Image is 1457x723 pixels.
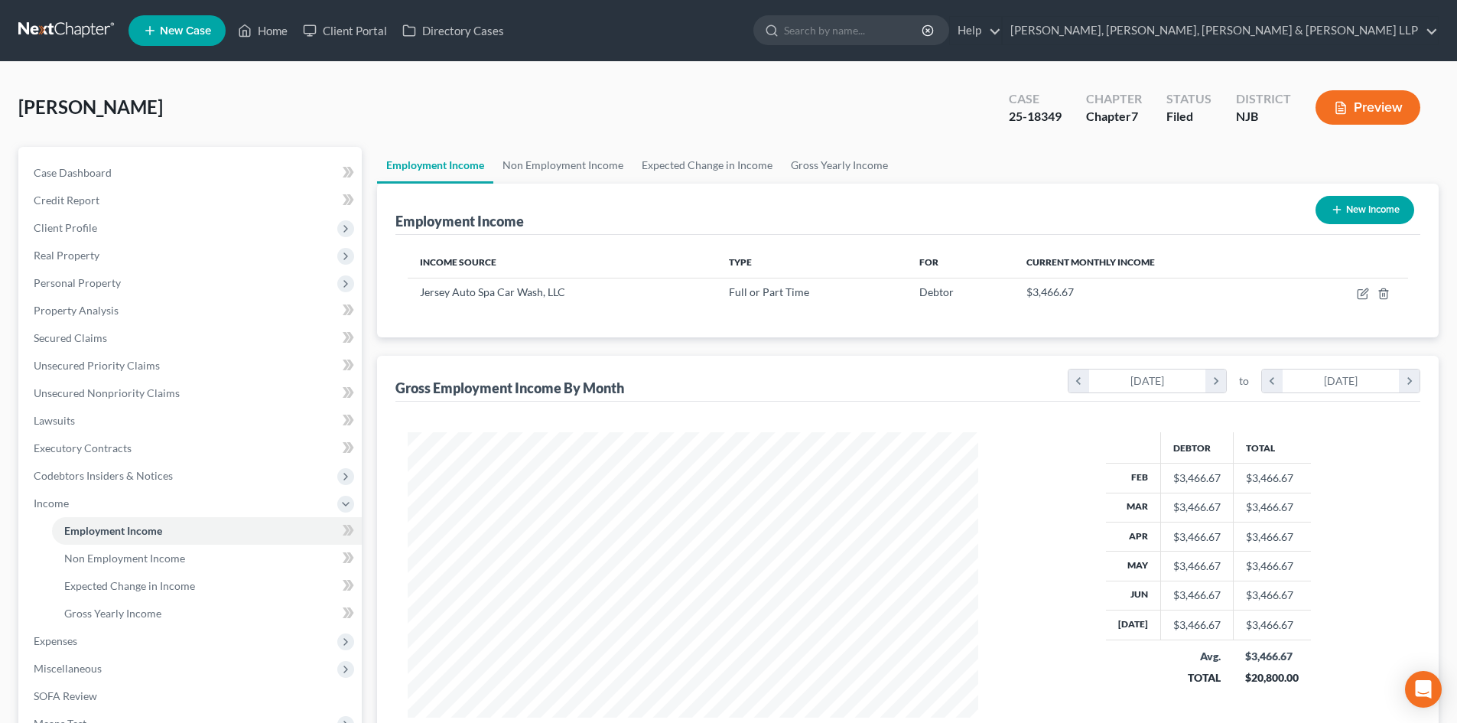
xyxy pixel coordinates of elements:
[21,352,362,379] a: Unsecured Priority Claims
[1316,90,1420,125] button: Preview
[1166,90,1211,108] div: Status
[1173,529,1221,545] div: $3,466.67
[18,96,163,118] span: [PERSON_NAME]
[1106,493,1161,522] th: Mar
[1106,464,1161,493] th: Feb
[395,212,524,230] div: Employment Income
[21,324,362,352] a: Secured Claims
[1089,370,1206,392] div: [DATE]
[1173,500,1221,515] div: $3,466.67
[1205,370,1226,392] i: chevron_right
[1173,559,1221,574] div: $3,466.67
[1262,370,1283,392] i: chevron_left
[34,359,160,372] span: Unsecured Priority Claims
[1233,522,1311,551] td: $3,466.67
[729,285,809,298] span: Full or Part Time
[1173,471,1221,486] div: $3,466.67
[64,524,162,537] span: Employment Income
[1086,108,1142,125] div: Chapter
[21,187,362,214] a: Credit Report
[1233,581,1311,610] td: $3,466.67
[1131,109,1138,123] span: 7
[34,194,99,207] span: Credit Report
[1173,617,1221,633] div: $3,466.67
[919,285,954,298] span: Debtor
[1233,493,1311,522] td: $3,466.67
[1173,588,1221,603] div: $3,466.67
[230,17,295,44] a: Home
[1086,90,1142,108] div: Chapter
[21,159,362,187] a: Case Dashboard
[1172,670,1221,686] div: TOTAL
[377,147,493,184] a: Employment Income
[1026,256,1155,268] span: Current Monthly Income
[1106,522,1161,551] th: Apr
[1245,670,1299,686] div: $20,800.00
[34,414,75,427] span: Lawsuits
[1106,611,1161,640] th: [DATE]
[34,634,77,647] span: Expenses
[34,662,102,675] span: Miscellaneous
[1233,611,1311,640] td: $3,466.67
[34,469,173,482] span: Codebtors Insiders & Notices
[420,285,565,298] span: Jersey Auto Spa Car Wash, LLC
[21,407,362,435] a: Lawsuits
[34,689,97,702] span: SOFA Review
[64,607,161,620] span: Gross Yearly Income
[950,17,1001,44] a: Help
[1172,649,1221,664] div: Avg.
[34,304,119,317] span: Property Analysis
[1009,108,1062,125] div: 25-18349
[1399,370,1420,392] i: chevron_right
[1405,671,1442,708] div: Open Intercom Messenger
[1166,108,1211,125] div: Filed
[493,147,633,184] a: Non Employment Income
[1160,432,1233,463] th: Debtor
[1068,370,1089,392] i: chevron_left
[64,552,185,565] span: Non Employment Income
[34,166,112,179] span: Case Dashboard
[1009,90,1062,108] div: Case
[1236,108,1291,125] div: NJB
[52,545,362,572] a: Non Employment Income
[1245,649,1299,664] div: $3,466.67
[1239,373,1249,389] span: to
[21,297,362,324] a: Property Analysis
[34,386,180,399] span: Unsecured Nonpriority Claims
[34,276,121,289] span: Personal Property
[1233,464,1311,493] td: $3,466.67
[34,221,97,234] span: Client Profile
[1026,285,1074,298] span: $3,466.67
[782,147,897,184] a: Gross Yearly Income
[395,17,512,44] a: Directory Cases
[21,682,362,710] a: SOFA Review
[21,435,362,462] a: Executory Contracts
[1233,432,1311,463] th: Total
[64,579,195,592] span: Expected Change in Income
[295,17,395,44] a: Client Portal
[395,379,624,397] div: Gross Employment Income By Month
[784,16,924,44] input: Search by name...
[1003,17,1438,44] a: [PERSON_NAME], [PERSON_NAME], [PERSON_NAME] & [PERSON_NAME] LLP
[1233,552,1311,581] td: $3,466.67
[919,256,938,268] span: For
[1106,581,1161,610] th: Jun
[1283,370,1400,392] div: [DATE]
[1316,196,1414,224] button: New Income
[633,147,782,184] a: Expected Change in Income
[1106,552,1161,581] th: May
[34,249,99,262] span: Real Property
[729,256,752,268] span: Type
[52,600,362,627] a: Gross Yearly Income
[34,497,69,510] span: Income
[52,517,362,545] a: Employment Income
[21,379,362,407] a: Unsecured Nonpriority Claims
[420,256,496,268] span: Income Source
[160,25,211,37] span: New Case
[1236,90,1291,108] div: District
[34,441,132,454] span: Executory Contracts
[34,331,107,344] span: Secured Claims
[52,572,362,600] a: Expected Change in Income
